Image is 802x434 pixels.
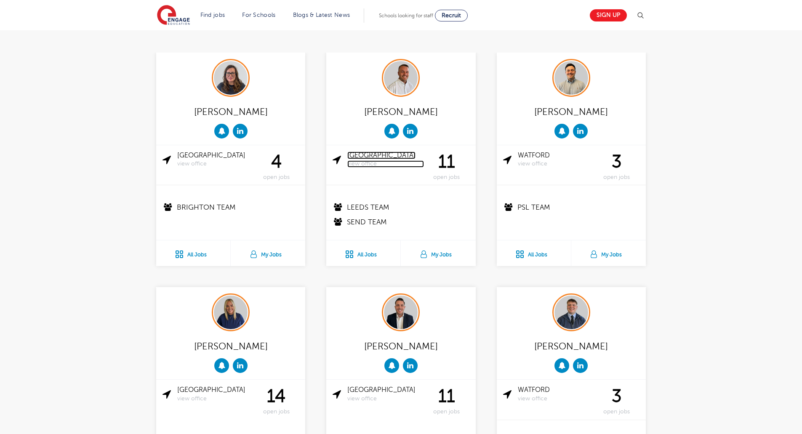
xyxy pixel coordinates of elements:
[333,338,469,354] div: [PERSON_NAME]
[333,103,469,120] div: [PERSON_NAME]
[347,395,424,402] span: view office
[177,160,253,168] span: view office
[518,395,594,402] span: view office
[293,12,350,18] a: Blogs & Latest News
[442,12,461,19] span: Recruit
[333,202,470,213] p: Leeds Team
[503,103,639,120] div: [PERSON_NAME]
[156,240,230,266] a: All Jobs
[401,240,475,266] a: My Jobs
[347,152,424,168] a: [GEOGRAPHIC_DATA]view office
[518,152,594,168] a: Watfordview office
[424,174,469,181] span: open jobs
[163,202,300,213] p: Brighton Team
[347,160,424,168] span: view office
[333,217,470,227] p: SEND Team
[503,202,641,213] p: PSL Team
[347,386,424,402] a: [GEOGRAPHIC_DATA]view office
[424,386,469,415] div: 11
[253,386,299,415] div: 14
[594,408,639,415] span: open jobs
[594,174,639,181] span: open jobs
[200,12,225,18] a: Find jobs
[177,386,253,402] a: [GEOGRAPHIC_DATA]view office
[435,10,468,21] a: Recruit
[590,9,627,21] a: Sign up
[253,408,299,415] span: open jobs
[177,152,253,168] a: [GEOGRAPHIC_DATA]view office
[594,386,639,415] div: 3
[594,152,639,181] div: 3
[163,103,299,120] div: [PERSON_NAME]
[177,395,253,402] span: view office
[424,408,469,415] span: open jobs
[497,240,571,266] a: All Jobs
[571,240,646,266] a: My Jobs
[157,5,190,26] img: Engage Education
[326,240,400,266] a: All Jobs
[253,152,299,181] div: 4
[518,160,594,168] span: view office
[242,12,275,18] a: For Schools
[503,338,639,354] div: [PERSON_NAME]
[379,13,433,19] span: Schools looking for staff
[163,338,299,354] div: [PERSON_NAME]
[424,152,469,181] div: 11
[253,174,299,181] span: open jobs
[518,386,594,402] a: Watfordview office
[231,240,305,266] a: My Jobs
